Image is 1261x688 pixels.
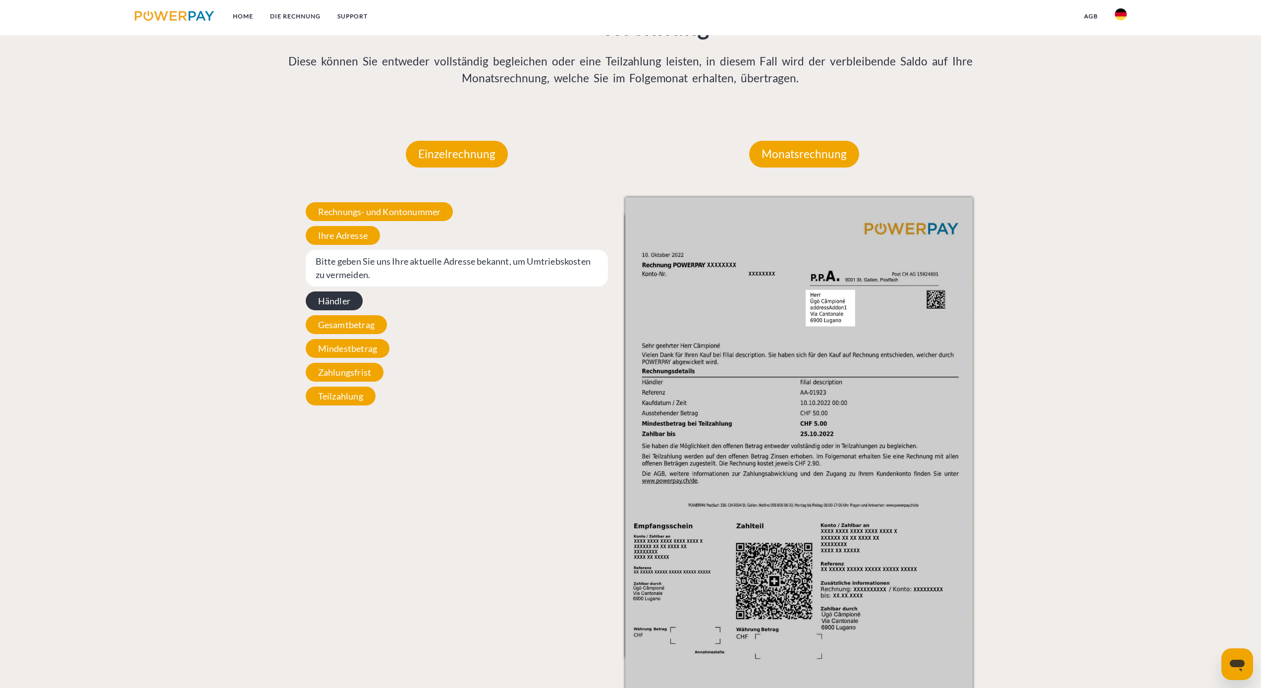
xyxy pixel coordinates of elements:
img: de [1115,8,1127,20]
span: Rechnungs- und Kontonummer [306,202,453,221]
span: Händler [306,291,363,310]
span: Teilzahlung [306,387,376,405]
span: Zahlungsfrist [306,363,384,382]
p: Einzelrechnung [406,141,508,168]
a: SUPPORT [329,7,376,25]
iframe: Schaltfläche zum Öffnen des Messaging-Fensters [1221,648,1253,680]
a: DIE RECHNUNG [262,7,329,25]
a: agb [1076,7,1106,25]
span: Ihre Adresse [306,226,380,245]
span: Mindestbetrag [306,339,389,358]
p: Diese können Sie entweder vollständig begleichen oder eine Teilzahlung leisten, in diesem Fall wi... [283,53,978,87]
span: Gesamtbetrag [306,315,387,334]
b: Rechnung [604,13,710,40]
span: Bitte geben Sie uns Ihre aktuelle Adresse bekannt, um Umtriebskosten zu vermeiden. [306,250,608,287]
img: logo-powerpay.svg [135,11,215,21]
a: Home [224,7,262,25]
p: Monatsrechnung [749,141,859,168]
